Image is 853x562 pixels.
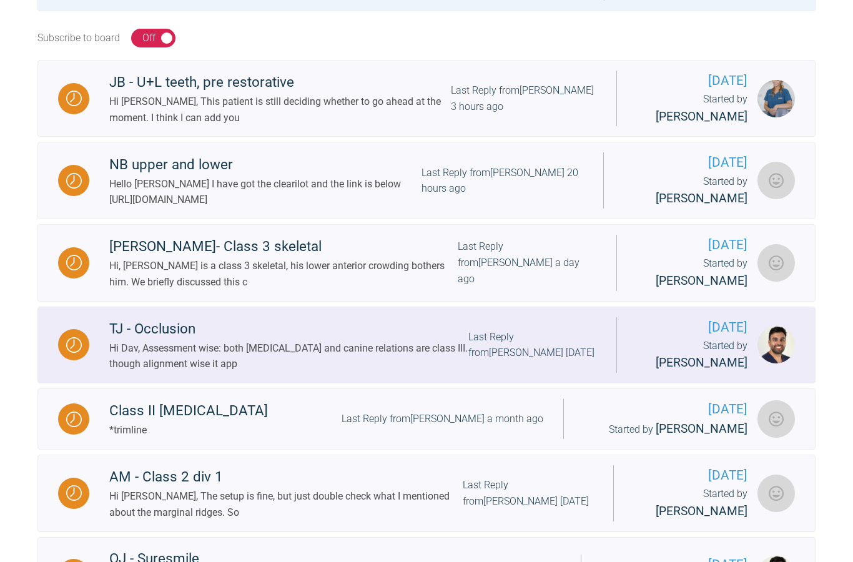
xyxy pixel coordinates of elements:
[37,142,816,219] a: WaitingNB upper and lowerHello [PERSON_NAME] I have got the clearilot and the link is below [URL]...
[637,317,747,338] span: [DATE]
[634,486,747,521] div: Started by
[584,399,747,420] span: [DATE]
[422,165,584,197] div: Last Reply from [PERSON_NAME] 20 hours ago
[637,235,747,255] span: [DATE]
[624,174,747,209] div: Started by
[37,388,816,450] a: WaitingClass II [MEDICAL_DATA]*trimlineLast Reply from[PERSON_NAME] a month ago[DATE]Started by [...
[37,224,816,302] a: Waiting[PERSON_NAME]- Class 3 skeletalHi, [PERSON_NAME] is a class 3 skeletal, his lower anterior...
[37,307,816,384] a: WaitingTJ - OcclusionHi Dav, Assessment wise: both [MEDICAL_DATA] and canine relations are class ...
[66,412,82,427] img: Waiting
[634,465,747,486] span: [DATE]
[66,255,82,270] img: Waiting
[656,191,747,205] span: [PERSON_NAME]
[66,485,82,501] img: Waiting
[109,340,468,372] div: Hi Dav, Assessment wise: both [MEDICAL_DATA] and canine relations are class III. though alignment...
[66,91,82,106] img: Waiting
[656,355,747,370] span: [PERSON_NAME]
[656,504,747,518] span: [PERSON_NAME]
[66,173,82,189] img: Waiting
[109,318,468,340] div: TJ - Occlusion
[109,154,422,176] div: NB upper and lower
[463,477,593,509] div: Last Reply from [PERSON_NAME] [DATE]
[637,255,747,290] div: Started by
[109,235,458,258] div: [PERSON_NAME]- Class 3 skeletal
[624,152,747,173] span: [DATE]
[37,455,816,532] a: WaitingAM - Class 2 div 1Hi [PERSON_NAME], The setup is fine, but just double check what I mentio...
[757,326,795,363] img: Davinderjit Singh
[109,258,458,290] div: Hi, [PERSON_NAME] is a class 3 skeletal, his lower anterior crowding bothers him. We briefly disc...
[757,162,795,199] img: Ali Hadi
[757,80,795,117] img: Katherine Weatherly
[109,71,451,94] div: JB - U+L teeth, pre restorative
[37,60,816,137] a: WaitingJB - U+L teeth, pre restorativeHi [PERSON_NAME], This patient is still deciding whether to...
[656,274,747,288] span: [PERSON_NAME]
[109,488,463,520] div: Hi [PERSON_NAME], The setup is fine, but just double check what I mentioned about the marginal ri...
[468,329,596,361] div: Last Reply from [PERSON_NAME] [DATE]
[109,94,451,126] div: Hi [PERSON_NAME], This patient is still deciding whether to go ahead at the moment. I think I can...
[584,420,747,439] div: Started by
[757,475,795,512] img: Yuliya Khober
[637,71,747,91] span: [DATE]
[637,338,747,373] div: Started by
[37,30,120,46] div: Subscribe to board
[757,244,795,282] img: Ratna Ankilla
[142,30,155,46] div: Off
[109,176,422,208] div: Hello [PERSON_NAME] I have got the clearilot and the link is below [URL][DOMAIN_NAME]
[109,422,268,438] div: *trimline
[637,91,747,126] div: Started by
[656,421,747,436] span: [PERSON_NAME]
[66,337,82,353] img: Waiting
[109,400,268,422] div: Class II [MEDICAL_DATA]
[451,82,596,114] div: Last Reply from [PERSON_NAME] 3 hours ago
[109,466,463,488] div: AM - Class 2 div 1
[656,109,747,124] span: [PERSON_NAME]
[458,239,596,287] div: Last Reply from [PERSON_NAME] a day ago
[342,411,543,427] div: Last Reply from [PERSON_NAME] a month ago
[757,400,795,438] img: Annita Tasiou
